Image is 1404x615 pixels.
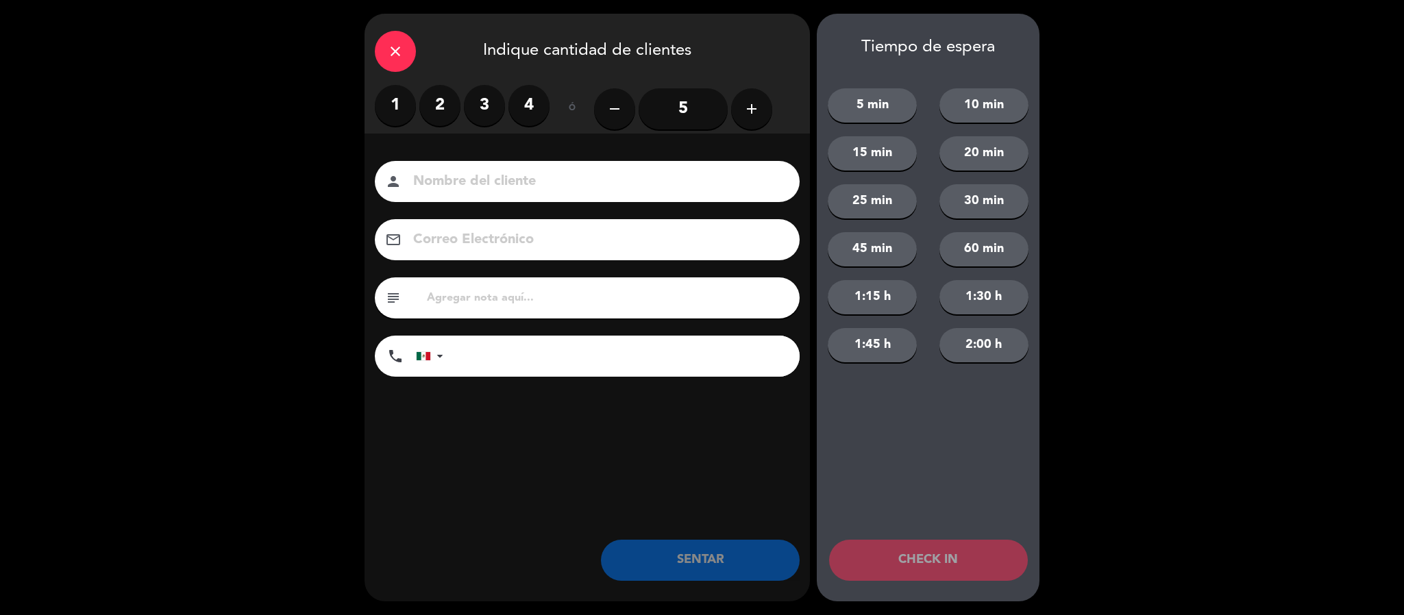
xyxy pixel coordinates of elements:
button: 1:30 h [939,280,1029,314]
label: 2 [419,85,460,126]
label: 1 [375,85,416,126]
button: 1:45 h [828,328,917,362]
div: Mexico (México): +52 [417,336,448,376]
button: 20 min [939,136,1029,171]
button: 25 min [828,184,917,218]
button: 45 min [828,232,917,266]
i: phone [387,348,404,364]
button: remove [594,88,635,129]
i: person [385,173,402,190]
button: 15 min [828,136,917,171]
button: 5 min [828,88,917,123]
button: CHECK IN [829,540,1028,581]
button: 10 min [939,88,1029,123]
i: close [387,43,404,60]
div: ó [550,85,594,133]
i: remove [606,101,623,117]
button: add [731,88,772,129]
button: 1:15 h [828,280,917,314]
button: 2:00 h [939,328,1029,362]
input: Agregar nota aquí... [426,288,789,307]
div: Tiempo de espera [817,38,1039,58]
button: SENTAR [601,540,800,581]
i: add [743,101,760,117]
i: email [385,231,402,248]
button: 30 min [939,184,1029,218]
input: Nombre del cliente [412,170,782,194]
input: Correo Electrónico [412,228,782,252]
label: 3 [464,85,505,126]
i: subject [385,290,402,306]
button: 60 min [939,232,1029,266]
div: Indique cantidad de clientes [365,14,810,85]
label: 4 [508,85,550,126]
